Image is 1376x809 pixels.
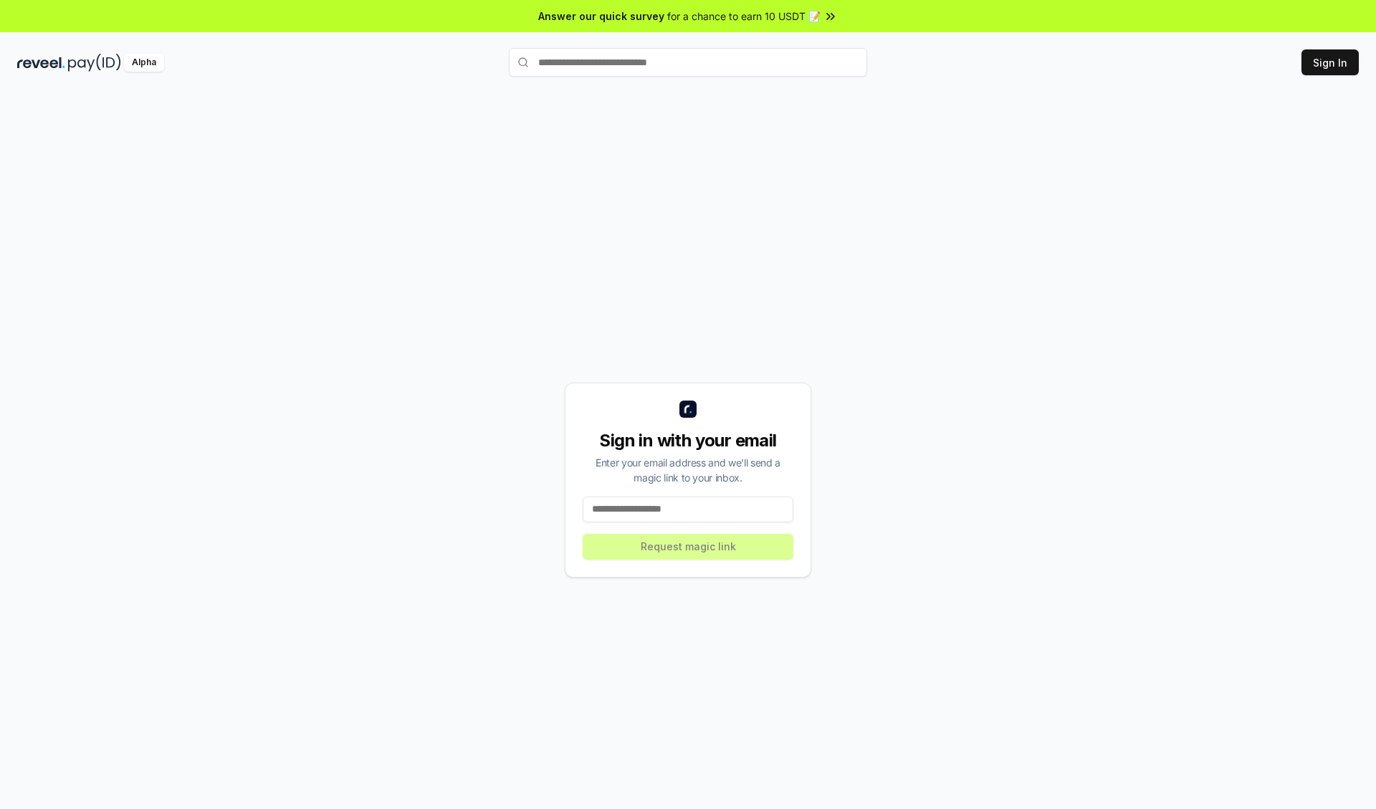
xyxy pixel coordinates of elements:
div: Sign in with your email [583,429,793,452]
button: Sign In [1301,49,1359,75]
img: pay_id [68,54,121,72]
img: logo_small [679,401,697,418]
span: for a chance to earn 10 USDT 📝 [667,9,821,24]
div: Alpha [124,54,164,72]
div: Enter your email address and we’ll send a magic link to your inbox. [583,455,793,485]
img: reveel_dark [17,54,65,72]
span: Answer our quick survey [538,9,664,24]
